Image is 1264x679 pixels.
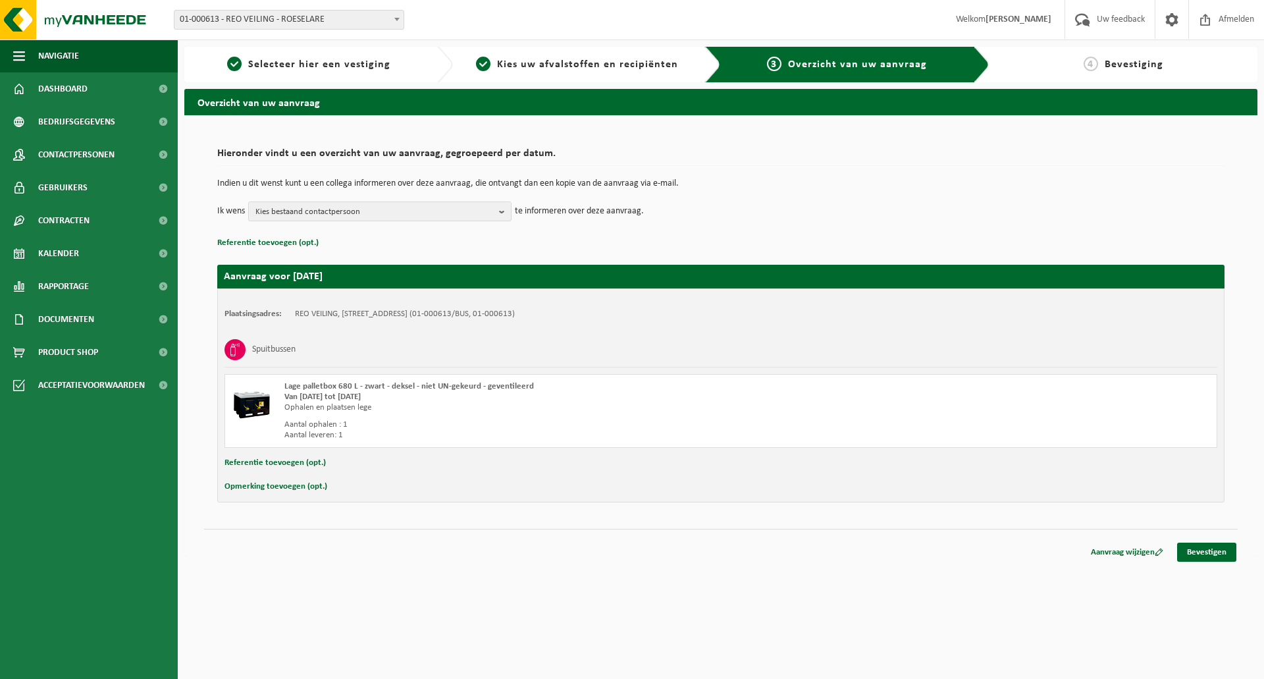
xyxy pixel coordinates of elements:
a: 1Selecteer hier een vestiging [191,57,427,72]
span: 1 [227,57,242,71]
button: Referentie toevoegen (opt.) [224,454,326,472]
strong: [PERSON_NAME] [986,14,1051,24]
span: 01-000613 - REO VEILING - ROESELARE [174,10,404,30]
div: Aantal leveren: 1 [284,430,774,441]
button: Opmerking toevoegen (opt.) [224,478,327,495]
a: Bevestigen [1177,543,1236,562]
strong: Aanvraag voor [DATE] [224,271,323,282]
span: Navigatie [38,40,79,72]
h2: Overzicht van uw aanvraag [184,89,1257,115]
span: Lage palletbox 680 L - zwart - deksel - niet UN-gekeurd - geventileerd [284,382,534,391]
span: Overzicht van uw aanvraag [788,59,927,70]
a: 2Kies uw afvalstoffen en recipiënten [460,57,695,72]
span: Gebruikers [38,171,88,204]
span: 2 [476,57,490,71]
h3: Spuitbussen [252,339,296,360]
span: Kies uw afvalstoffen en recipiënten [497,59,678,70]
span: Kalender [38,237,79,270]
p: te informeren over deze aanvraag. [515,202,644,221]
button: Referentie toevoegen (opt.) [217,234,319,252]
span: 4 [1084,57,1098,71]
button: Kies bestaand contactpersoon [248,202,512,221]
div: Aantal ophalen : 1 [284,420,774,430]
img: PB-LB-0680-HPE-BK-11.png [232,381,271,421]
span: Documenten [38,303,94,336]
span: Product Shop [38,336,98,369]
span: Bedrijfsgegevens [38,105,115,138]
strong: Plaatsingsadres: [224,310,282,318]
h2: Hieronder vindt u een overzicht van uw aanvraag, gegroepeerd per datum. [217,148,1224,166]
p: Indien u dit wenst kunt u een collega informeren over deze aanvraag, die ontvangt dan een kopie v... [217,179,1224,188]
span: 01-000613 - REO VEILING - ROESELARE [174,11,404,29]
p: Ik wens [217,202,245,221]
span: Contactpersonen [38,138,115,171]
span: Dashboard [38,72,88,105]
strong: Van [DATE] tot [DATE] [284,393,361,401]
span: Rapportage [38,270,89,303]
span: Contracten [38,204,90,237]
span: Kies bestaand contactpersoon [255,202,494,222]
td: REO VEILING, [STREET_ADDRESS] (01-000613/BUS, 01-000613) [295,309,515,319]
span: Bevestiging [1105,59,1163,70]
span: 3 [767,57,781,71]
div: Ophalen en plaatsen lege [284,402,774,413]
span: Acceptatievoorwaarden [38,369,145,402]
span: Selecteer hier een vestiging [248,59,390,70]
a: Aanvraag wijzigen [1081,543,1173,562]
